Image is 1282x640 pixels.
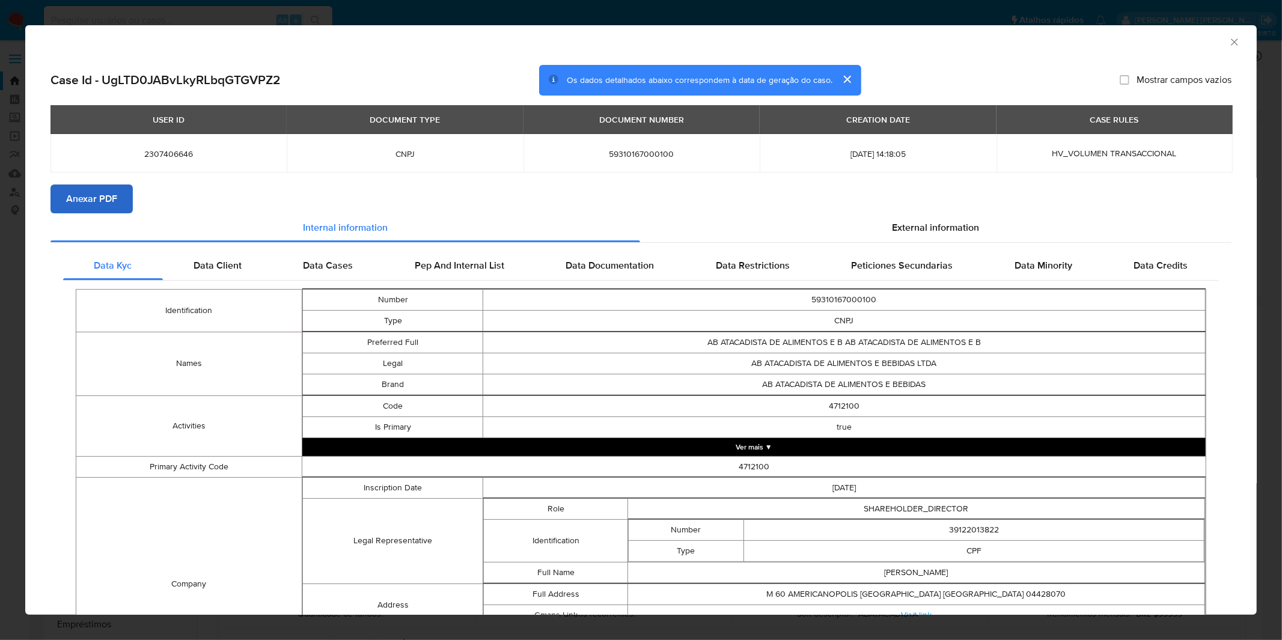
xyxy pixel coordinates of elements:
td: 59310167000100 [483,289,1206,310]
td: Is Primary [303,416,483,437]
span: 2307406646 [65,148,272,159]
div: Detailed info [50,213,1232,242]
div: USER ID [145,109,192,130]
td: SHAREHOLDER_DIRECTOR [628,498,1205,519]
td: [DATE] [483,477,1206,498]
td: Identification [484,519,628,562]
button: Anexar PDF [50,184,133,213]
td: Primary Activity Code [76,456,302,477]
td: Role [484,498,628,519]
span: Data Credits [1134,258,1188,272]
div: Detailed internal info [63,251,1219,280]
span: Internal information [303,221,388,234]
span: Data Documentation [566,258,655,272]
td: Names [76,332,302,395]
td: CNPJ [483,310,1206,331]
td: AB ATACADISTA DE ALIMENTOS E BEBIDAS LTDA [483,353,1206,374]
span: CNPJ [301,148,508,159]
span: Anexar PDF [66,186,117,212]
span: [DATE] 14:18:05 [774,148,981,159]
div: CREATION DATE [839,109,917,130]
td: Type [303,310,483,331]
div: DOCUMENT TYPE [363,109,448,130]
div: closure-recommendation-modal [25,25,1257,615]
button: Fechar a janela [1229,36,1239,47]
div: CASE RULES [1083,109,1146,130]
td: AB ATACADISTA DE ALIMENTOS E B AB ATACADISTA DE ALIMENTOS E B [483,332,1206,353]
span: External information [892,221,979,234]
td: Legal Representative [303,498,483,584]
td: 4712100 [483,395,1206,416]
span: Data Kyc [94,258,132,272]
span: 59310167000100 [538,148,745,159]
td: Number [303,289,483,310]
a: Visit link [901,609,932,621]
button: cerrar [832,65,861,94]
td: Type [629,540,744,561]
td: Code [303,395,483,416]
td: Inscription Date [303,477,483,498]
div: DOCUMENT NUMBER [592,109,691,130]
span: Data Restrictions [716,258,790,272]
td: 39122013822 [743,519,1204,540]
span: Data Client [194,258,242,272]
td: Legal [303,353,483,374]
span: HV_VOLUMEN TRANSACCIONAL [1052,147,1177,159]
td: Number [629,519,744,540]
td: Activities [76,395,302,456]
span: Mostrar campos vazios [1137,74,1232,86]
input: Mostrar campos vazios [1120,75,1129,85]
td: Full Name [484,562,628,583]
td: Address [303,584,483,626]
span: Peticiones Secundarias [852,258,953,272]
td: 4712100 [302,456,1206,477]
span: Os dados detalhados abaixo correspondem à data de geração do caso. [567,74,832,86]
td: CPF [743,540,1204,561]
td: M 60 AMERICANOPOLIS [GEOGRAPHIC_DATA] [GEOGRAPHIC_DATA] 04428070 [628,584,1205,605]
td: AB ATACADISTA DE ALIMENTOS E BEBIDAS [483,374,1206,395]
span: Data Minority [1015,258,1072,272]
h2: Case Id - UgLTD0JABvLkyRLbqGTGVPZ2 [50,72,281,88]
td: Full Address [484,584,628,605]
td: Identification [76,289,302,332]
span: Pep And Internal List [415,258,504,272]
td: [PERSON_NAME] [628,562,1205,583]
span: Data Cases [303,258,353,272]
td: Brand [303,374,483,395]
button: Expand array [302,438,1206,456]
td: true [483,416,1206,437]
td: Preferred Full [303,332,483,353]
td: Gmaps Link [484,605,628,626]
